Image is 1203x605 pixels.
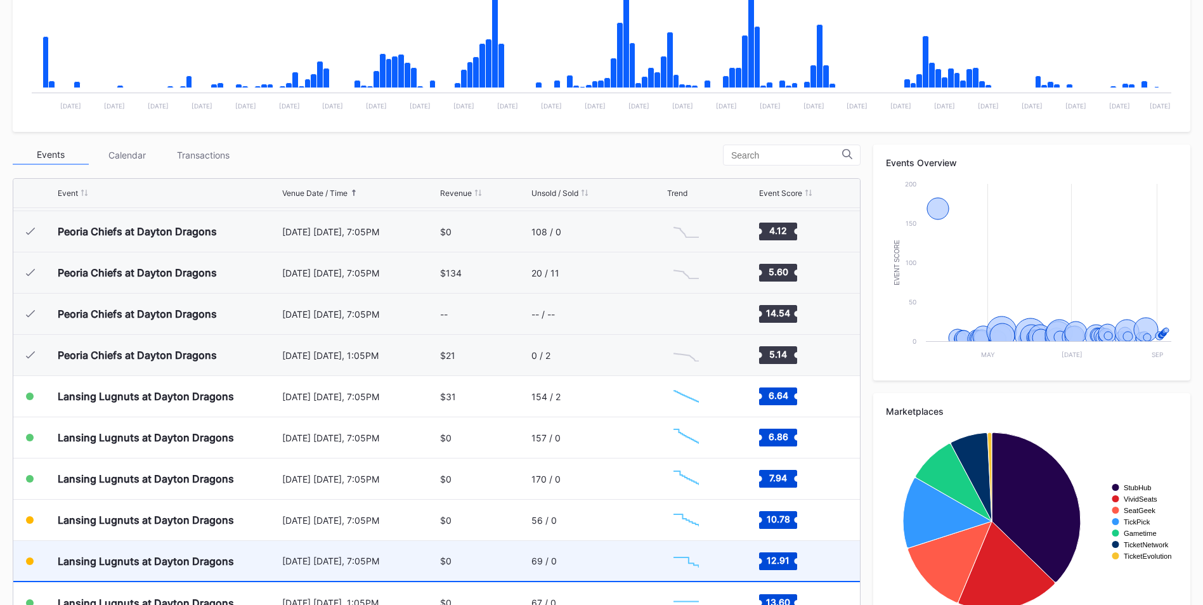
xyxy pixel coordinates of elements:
div: [DATE] [DATE], 7:05PM [282,391,437,402]
text: 0 [913,337,916,345]
text: [DATE] [497,102,518,110]
text: 5.60 [768,266,788,277]
text: Event Score [894,240,901,285]
text: 100 [906,259,916,266]
div: $0 [440,433,452,443]
svg: Chart title [667,545,705,577]
text: [DATE] [104,102,125,110]
text: [DATE] [628,102,649,110]
text: [DATE] [760,102,781,110]
div: Peoria Chiefs at Dayton Dragons [58,308,217,320]
svg: Chart title [667,463,705,495]
div: 157 / 0 [531,433,561,443]
div: -- [440,309,448,320]
div: Events [13,145,89,165]
div: Events Overview [886,157,1178,168]
div: 69 / 0 [531,556,557,566]
div: Lansing Lugnuts at Dayton Dragons [58,514,234,526]
text: [DATE] [366,102,387,110]
text: VividSeats [1124,495,1157,503]
div: 0 / 2 [531,350,550,361]
div: $31 [440,391,456,402]
div: -- / -- [531,309,555,320]
svg: Chart title [667,298,705,330]
div: $0 [440,515,452,526]
text: [DATE] [978,102,999,110]
text: [DATE] [60,102,81,110]
div: Calendar [89,145,165,165]
div: [DATE] [DATE], 7:05PM [282,309,437,320]
svg: Chart title [667,257,705,289]
text: 14.54 [766,308,790,318]
div: Marketplaces [886,406,1178,417]
text: [DATE] [453,102,474,110]
text: TickPick [1124,518,1150,526]
div: Lansing Lugnuts at Dayton Dragons [58,431,234,444]
text: 50 [909,298,916,306]
svg: Chart title [667,422,705,453]
text: 7.94 [769,472,787,483]
text: [DATE] [192,102,212,110]
div: 56 / 0 [531,515,557,526]
div: Lansing Lugnuts at Dayton Dragons [58,555,234,568]
div: $21 [440,350,455,361]
text: 5.14 [769,349,787,360]
div: 154 / 2 [531,391,561,402]
text: [DATE] [322,102,343,110]
text: 4.12 [769,225,787,236]
text: [DATE] [890,102,911,110]
div: 170 / 0 [531,474,561,485]
text: SeatGeek [1124,507,1155,514]
text: [DATE] [410,102,431,110]
div: [DATE] [DATE], 7:05PM [282,268,437,278]
text: [DATE] [541,102,562,110]
input: Search [731,150,842,160]
div: Venue Date / Time [282,188,348,198]
text: 150 [906,219,916,227]
svg: Chart title [886,178,1178,368]
div: Revenue [440,188,472,198]
text: [DATE] [803,102,824,110]
svg: Chart title [667,504,705,536]
text: TicketEvolution [1124,552,1171,560]
text: [DATE] [148,102,169,110]
text: StubHub [1124,484,1152,491]
text: 10.78 [766,514,790,524]
div: $134 [440,268,462,278]
div: [DATE] [DATE], 7:05PM [282,556,437,566]
div: 108 / 0 [531,226,561,237]
svg: Chart title [667,381,705,412]
div: Transactions [165,145,241,165]
div: [DATE] [DATE], 7:05PM [282,515,437,526]
text: [DATE] [1065,102,1086,110]
div: Peoria Chiefs at Dayton Dragons [58,266,217,279]
div: Lansing Lugnuts at Dayton Dragons [58,390,234,403]
text: Sep [1152,351,1163,358]
div: [DATE] [DATE], 7:05PM [282,474,437,485]
div: [DATE] [DATE], 7:05PM [282,226,437,237]
text: [DATE] [235,102,256,110]
text: 6.64 [768,390,788,401]
text: [DATE] [1109,102,1130,110]
text: [DATE] [934,102,955,110]
div: $0 [440,556,452,566]
div: Event Score [759,188,802,198]
div: Unsold / Sold [531,188,578,198]
div: [DATE] [DATE], 1:05PM [282,350,437,361]
div: Lansing Lugnuts at Dayton Dragons [58,472,234,485]
text: [DATE] [672,102,693,110]
text: TicketNetwork [1124,541,1169,549]
text: [DATE] [847,102,868,110]
text: [DATE] [1062,351,1083,358]
text: [DATE] [716,102,737,110]
div: Event [58,188,78,198]
text: 12.91 [767,554,790,565]
svg: Chart title [667,216,705,247]
text: 6.86 [768,431,788,442]
div: $0 [440,226,452,237]
text: Gametime [1124,530,1157,537]
div: Trend [667,188,687,198]
div: $0 [440,474,452,485]
div: Peoria Chiefs at Dayton Dragons [58,225,217,238]
svg: Chart title [667,339,705,371]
